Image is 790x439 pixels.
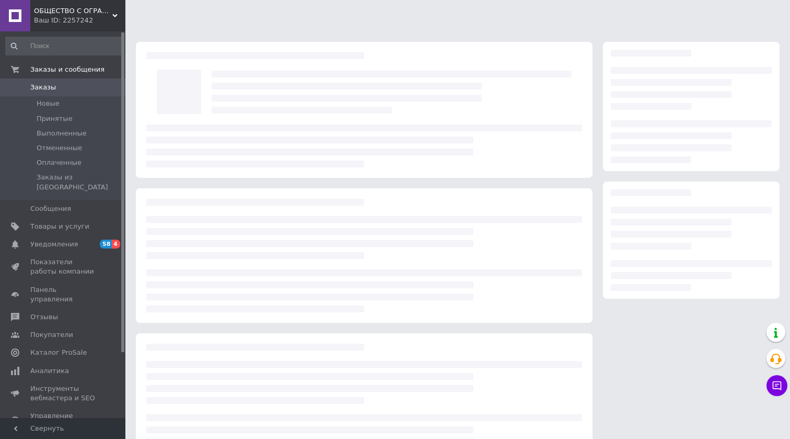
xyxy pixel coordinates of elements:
button: Чат с покупателем [766,375,787,396]
span: Заказы из [GEOGRAPHIC_DATA] [37,173,122,192]
span: 58 [100,240,112,249]
span: Товары и услуги [30,222,89,231]
input: Поиск [5,37,123,55]
span: Сообщения [30,204,71,213]
span: Отзывы [30,312,58,322]
span: ОБЩЕСТВО С ОГРАНИЧЕННОЙ ОТВЕТСТВЕННОСТЬЮ "АДРОНИКС ТРЕЙДИНГ" [34,6,112,16]
span: Оплаченные [37,158,82,167]
span: Аналитика [30,366,69,376]
span: Показатели работы компании [30,257,97,276]
span: Уведомления [30,240,78,249]
span: Заказы [30,83,56,92]
span: 4 [112,240,120,249]
span: Инструменты вебмастера и SEO [30,384,97,403]
div: Ваш ID: 2257242 [34,16,125,25]
span: Выполненные [37,129,87,138]
span: Управление сайтом [30,411,97,430]
span: Отмененные [37,143,82,153]
span: Принятые [37,114,73,123]
span: Новые [37,99,60,108]
span: Каталог ProSale [30,348,87,357]
span: Панель управления [30,285,97,304]
span: Заказы и сообщения [30,65,104,74]
span: Покупатели [30,330,73,340]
